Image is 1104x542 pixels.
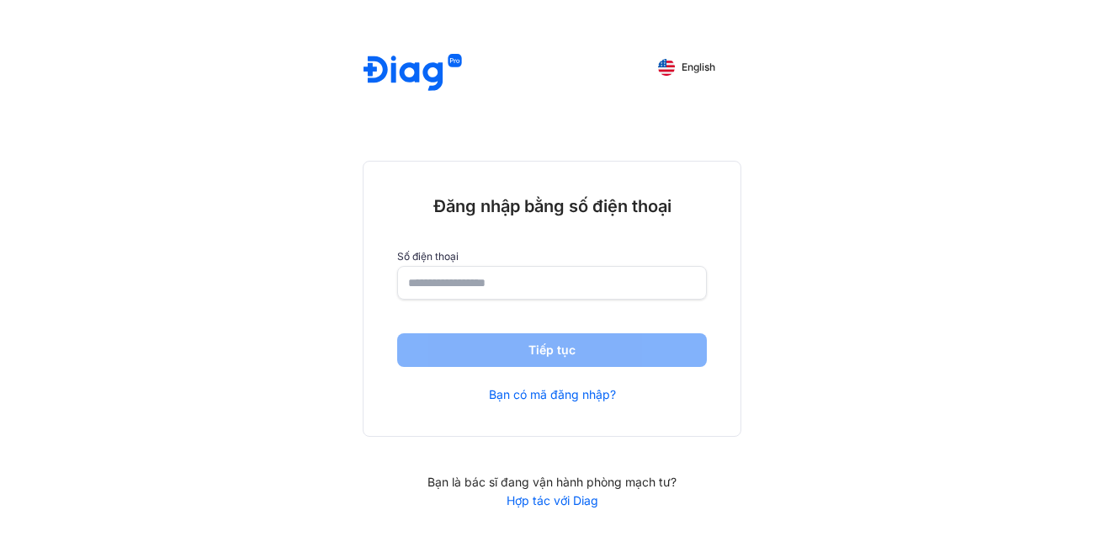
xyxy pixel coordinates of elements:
button: Tiếp tục [397,333,707,367]
div: Bạn là bác sĩ đang vận hành phòng mạch tư? [363,475,741,490]
label: Số điện thoại [397,251,707,263]
a: Bạn có mã đăng nhập? [489,387,616,402]
a: Hợp tác với Diag [363,493,741,508]
span: English [682,61,715,73]
img: English [658,59,675,76]
img: logo [364,54,462,93]
div: Đăng nhập bằng số điện thoại [397,195,707,217]
button: English [646,54,727,81]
